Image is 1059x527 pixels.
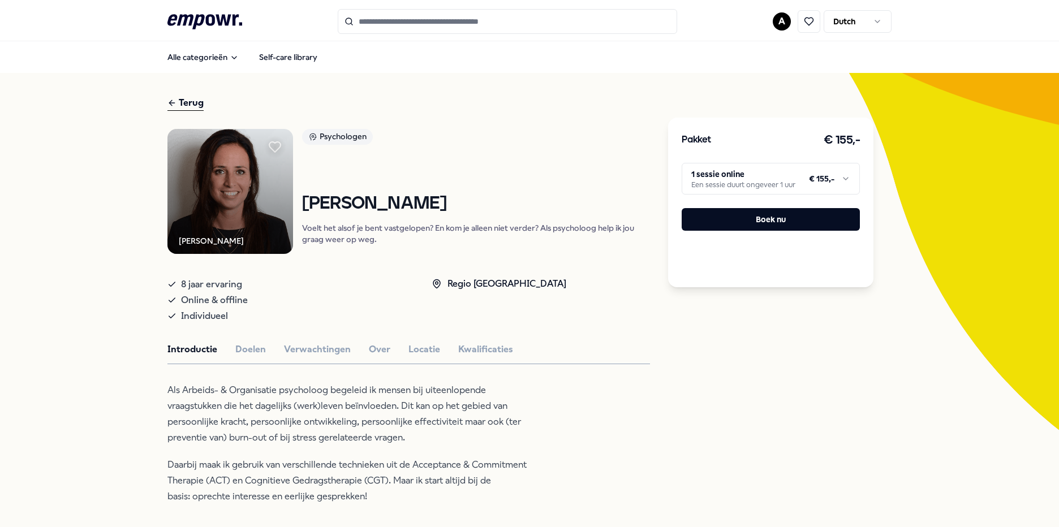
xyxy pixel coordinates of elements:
[824,131,860,149] h3: € 155,-
[181,277,242,292] span: 8 jaar ervaring
[158,46,326,68] nav: Main
[167,342,217,357] button: Introductie
[235,342,266,357] button: Doelen
[302,194,651,214] h1: [PERSON_NAME]
[302,129,651,149] a: Psychologen
[167,382,535,446] p: Als Arbeids- & Organisatie psycholoog begeleid ik mensen bij uiteenlopende vraagstukken die het d...
[682,208,860,231] button: Boek nu
[179,235,244,247] div: [PERSON_NAME]
[302,222,651,245] p: Voelt het alsof je bent vastgelopen? En kom je alleen niet verder? Als psycholoog help ik jou gra...
[432,277,566,291] div: Regio [GEOGRAPHIC_DATA]
[408,342,440,357] button: Locatie
[167,96,204,111] div: Terug
[302,129,373,145] div: Psychologen
[773,12,791,31] button: A
[458,342,513,357] button: Kwalificaties
[369,342,390,357] button: Over
[167,457,535,504] p: Daarbij maak ik gebruik van verschillende technieken uit de Acceptance & Commitment Therapie (ACT...
[167,129,293,254] img: Product Image
[181,292,248,308] span: Online & offline
[284,342,351,357] button: Verwachtingen
[338,9,677,34] input: Search for products, categories or subcategories
[682,133,711,148] h3: Pakket
[158,46,248,68] button: Alle categorieën
[181,308,228,324] span: Individueel
[250,46,326,68] a: Self-care library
